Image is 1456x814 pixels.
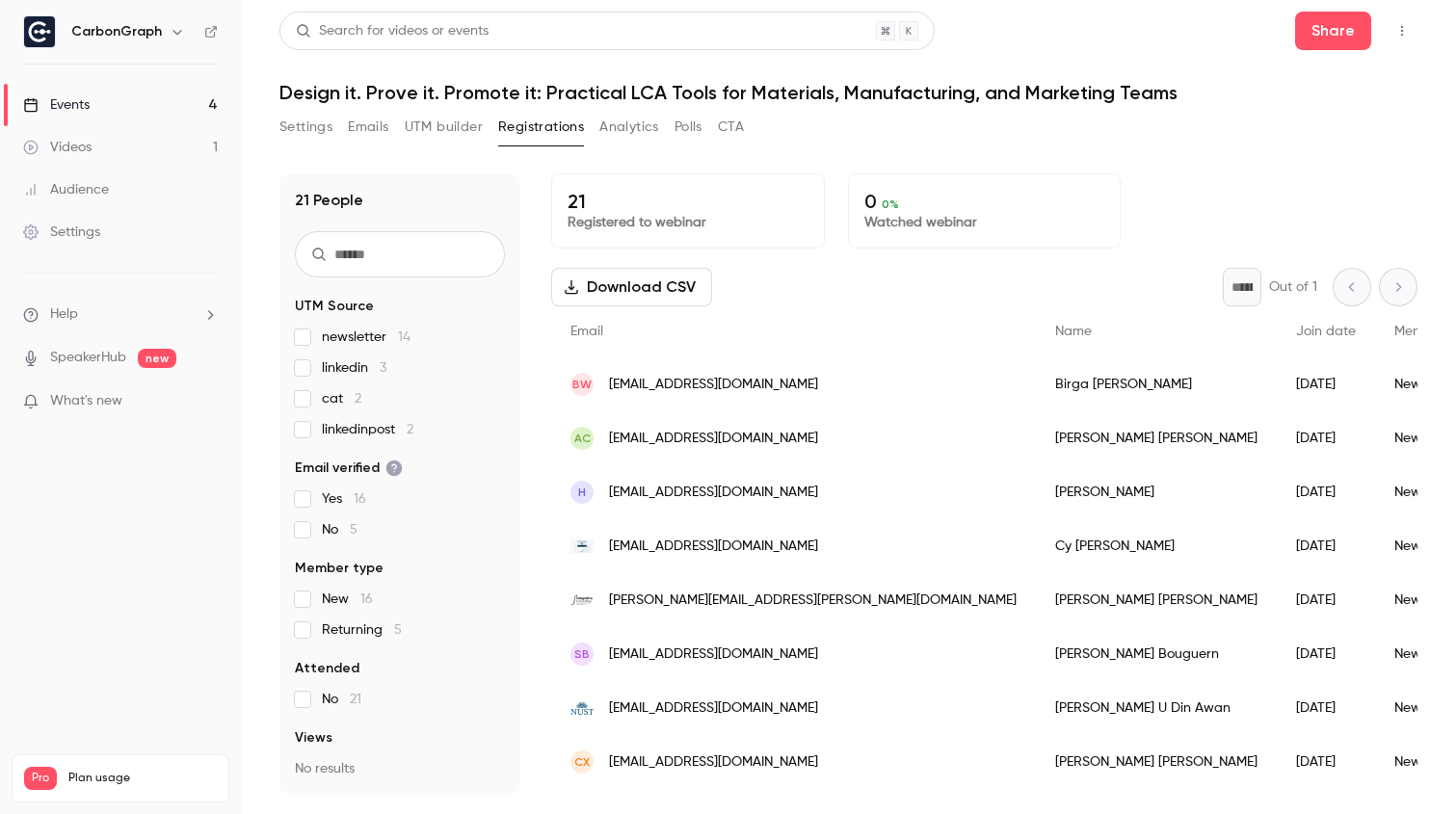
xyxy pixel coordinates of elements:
[322,520,357,539] span: No
[1277,735,1375,789] div: [DATE]
[279,112,332,143] button: Settings
[1036,411,1277,465] div: [PERSON_NAME] [PERSON_NAME]
[1277,519,1375,573] div: [DATE]
[864,213,1105,232] p: Watched webinar
[355,392,361,406] span: 2
[295,759,505,778] p: No results
[295,559,384,578] span: Member type
[295,659,359,678] span: Attended
[71,22,162,41] h6: CarbonGraph
[1036,465,1277,519] div: [PERSON_NAME]
[68,771,217,786] span: Plan usage
[1277,411,1375,465] div: [DATE]
[23,304,218,325] li: help-dropdown-opener
[354,492,366,506] span: 16
[322,620,402,640] span: Returning
[186,790,217,807] p: / 150
[322,389,361,408] span: cat
[279,81,1417,104] h1: Design it. Prove it. Promote it: Practical LCA Tools for Materials, Manufacturing, and Marketing ...
[609,537,818,557] span: [EMAIL_ADDRESS][DOMAIN_NAME]
[718,112,744,143] button: CTA
[295,189,363,212] h1: 21 People
[1036,573,1277,627] div: [PERSON_NAME] [PERSON_NAME]
[296,21,489,41] div: Search for videos or events
[322,328,410,347] span: newsletter
[398,330,410,344] span: 14
[322,420,413,439] span: linkedinpost
[570,325,603,338] span: Email
[570,539,594,552] img: pathwaysai.co
[1036,357,1277,411] div: Birga [PERSON_NAME]
[1295,12,1371,50] button: Share
[675,112,702,143] button: Polls
[23,223,100,242] div: Settings
[864,190,1105,213] p: 0
[24,790,61,807] p: Videos
[1269,277,1317,297] p: Out of 1
[609,429,818,449] span: [EMAIL_ADDRESS][DOMAIN_NAME]
[574,430,591,447] span: AC
[295,728,332,748] span: Views
[572,376,592,393] span: BW
[1277,573,1375,627] div: [DATE]
[50,391,122,411] span: What's new
[394,623,402,637] span: 5
[609,644,818,665] span: [EMAIL_ADDRESS][DOMAIN_NAME]
[568,213,808,232] p: Registered to webinar
[295,297,374,316] span: UTM Source
[574,645,590,663] span: SB
[882,197,899,211] span: 0 %
[322,358,386,378] span: linkedin
[498,112,584,143] button: Registrations
[23,180,109,199] div: Audience
[1036,519,1277,573] div: Cy [PERSON_NAME]
[609,483,818,503] span: [EMAIL_ADDRESS][DOMAIN_NAME]
[24,16,55,47] img: CarbonGraph
[138,349,176,368] span: new
[551,268,712,306] button: Download CSV
[609,752,818,773] span: [EMAIL_ADDRESS][DOMAIN_NAME]
[360,592,373,606] span: 16
[322,590,373,609] span: New
[1036,627,1277,681] div: [PERSON_NAME] Bouguern
[407,423,413,436] span: 2
[405,112,483,143] button: UTM builder
[50,304,78,325] span: Help
[1277,465,1375,519] div: [DATE]
[380,361,386,375] span: 3
[295,459,403,478] span: Email verified
[568,190,808,213] p: 21
[1277,681,1375,735] div: [DATE]
[1055,325,1092,338] span: Name
[322,489,366,509] span: Yes
[609,375,818,395] span: [EMAIL_ADDRESS][DOMAIN_NAME]
[23,138,92,157] div: Videos
[599,112,659,143] button: Analytics
[609,591,1017,611] span: [PERSON_NAME][EMAIL_ADDRESS][PERSON_NAME][DOMAIN_NAME]
[24,767,57,790] span: Pro
[1277,627,1375,681] div: [DATE]
[322,690,361,709] span: No
[348,112,388,143] button: Emails
[186,793,190,804] span: 1
[350,523,357,537] span: 5
[609,698,818,719] span: [EMAIL_ADDRESS][DOMAIN_NAME]
[50,348,126,368] a: SpeakerHub
[574,753,590,771] span: CX
[1296,325,1356,338] span: Join date
[578,484,586,501] span: H
[1036,681,1277,735] div: [PERSON_NAME] U Din Awan
[350,693,361,706] span: 21
[1277,357,1375,411] div: [DATE]
[570,696,594,720] img: student.nust.edu.pk
[1036,735,1277,789] div: [PERSON_NAME] [PERSON_NAME]
[23,95,90,115] div: Events
[570,589,594,612] img: integrative.com.br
